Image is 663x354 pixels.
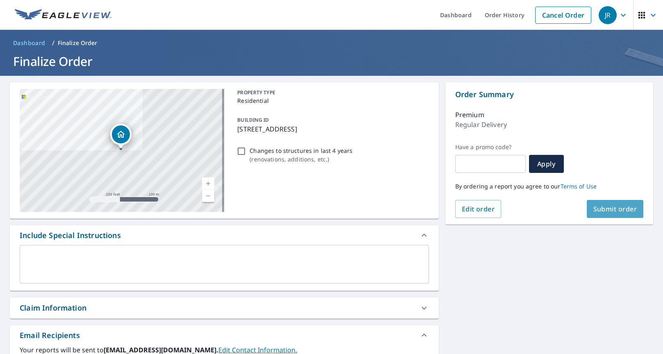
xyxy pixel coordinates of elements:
nav: breadcrumb [10,36,653,50]
span: Submit order [593,204,637,213]
span: Dashboard [13,39,45,47]
div: Email Recipients [10,325,439,345]
li: / [52,38,54,48]
div: Include Special Instructions [10,225,439,245]
p: Finalize Order [58,39,98,47]
p: Order Summary [455,89,643,100]
button: Edit order [455,200,502,218]
p: [STREET_ADDRESS] [237,124,425,134]
p: ( renovations, additions, etc. ) [250,155,352,163]
p: Premium [455,110,484,120]
a: Dashboard [10,36,49,50]
p: Regular Delivery [455,120,507,129]
p: BUILDING ID [237,116,269,123]
p: By ordering a report you agree to our [455,183,643,190]
p: PROPERTY TYPE [237,89,425,96]
p: Residential [237,96,425,105]
div: Include Special Instructions [20,230,121,241]
p: Changes to structures in last 4 years [250,146,352,155]
button: Submit order [587,200,644,218]
span: Edit order [462,204,495,213]
div: Claim Information [20,302,86,313]
div: Claim Information [10,297,439,318]
a: Current Level 17, Zoom Out [202,190,214,202]
label: Have a promo code? [455,143,526,151]
a: Current Level 17, Zoom In [202,177,214,190]
div: JR [599,6,617,24]
span: Apply [536,159,557,168]
div: Email Recipients [20,330,80,341]
a: Cancel Order [535,7,591,24]
button: Apply [529,155,564,173]
img: EV Logo [15,9,111,21]
a: Terms of Use [561,182,597,190]
h1: Finalize Order [10,53,653,70]
div: Dropped pin, building 1, Residential property, 1214 W Island Club Sq Vero Beach, FL 32963 [110,124,132,149]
